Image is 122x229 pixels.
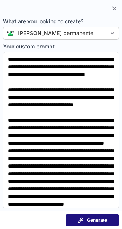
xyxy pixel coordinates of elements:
[18,29,93,37] div: [PERSON_NAME] permanente
[87,217,107,223] span: Generate
[3,52,119,208] textarea: Your custom prompt
[3,18,119,25] span: What are you looking to create?
[66,214,119,226] button: Generate
[3,43,119,50] span: Your custom prompt
[3,30,14,36] img: Connie from ContactOut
